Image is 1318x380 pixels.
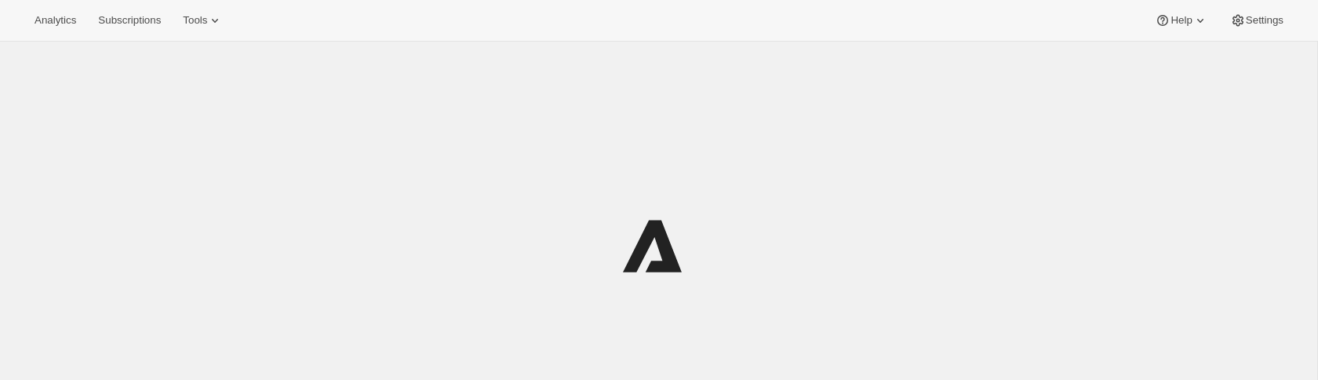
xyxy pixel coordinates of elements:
[1221,9,1293,31] button: Settings
[183,14,207,27] span: Tools
[25,9,86,31] button: Analytics
[173,9,232,31] button: Tools
[35,14,76,27] span: Analytics
[1246,14,1283,27] span: Settings
[1145,9,1217,31] button: Help
[1171,14,1192,27] span: Help
[98,14,161,27] span: Subscriptions
[89,9,170,31] button: Subscriptions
